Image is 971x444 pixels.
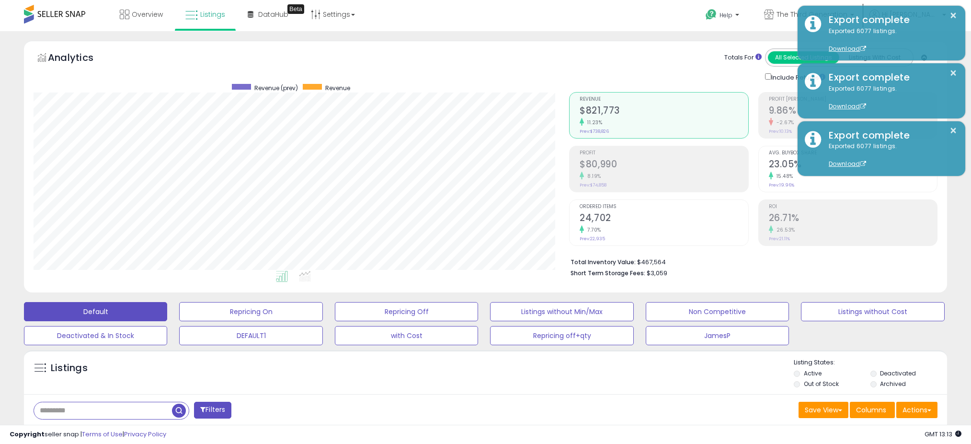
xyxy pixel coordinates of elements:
[179,302,322,321] button: Repricing On
[949,67,957,79] button: ×
[850,402,895,418] button: Columns
[571,269,645,277] b: Short Term Storage Fees:
[822,70,958,84] div: Export complete
[949,10,957,22] button: ×
[769,236,790,242] small: Prev: 21.11%
[179,326,322,345] button: DEFAULT1
[124,430,166,439] a: Privacy Policy
[490,326,633,345] button: Repricing off+qty
[773,173,793,180] small: 15.48%
[584,226,601,234] small: 7.70%
[896,402,937,418] button: Actions
[646,302,789,321] button: Non Competitive
[580,159,748,172] h2: $80,990
[335,326,478,345] button: with Cost
[769,212,937,225] h2: 26.71%
[571,258,636,266] b: Total Inventory Value:
[769,151,937,156] span: Avg. Buybox Share
[822,27,958,54] div: Exported 6077 listings.
[200,10,225,19] span: Listings
[822,142,958,169] div: Exported 6077 listings.
[769,182,794,188] small: Prev: 19.96%
[705,9,717,21] i: Get Help
[768,51,839,64] button: All Selected Listings
[822,13,958,27] div: Export complete
[580,105,748,118] h2: $821,773
[335,302,478,321] button: Repricing Off
[822,129,958,142] div: Export complete
[698,1,749,31] a: Help
[794,358,947,367] p: Listing States:
[801,302,944,321] button: Listings without Cost
[48,51,112,67] h5: Analytics
[880,369,916,377] label: Deactivated
[647,269,667,278] span: $3,059
[769,97,937,102] span: Profit [PERSON_NAME]
[10,430,166,439] div: seller snap | |
[490,302,633,321] button: Listings without Min/Max
[287,4,304,14] div: Tooltip anchor
[571,256,930,267] li: $467,564
[325,84,350,92] span: Revenue
[51,362,88,375] h5: Listings
[580,236,605,242] small: Prev: 22,935
[856,405,886,415] span: Columns
[925,430,961,439] span: 2025-08-11 13:13 GMT
[773,226,795,234] small: 26.53%
[949,125,957,137] button: ×
[769,159,937,172] h2: 23.05%
[82,430,123,439] a: Terms of Use
[720,11,732,19] span: Help
[580,182,606,188] small: Prev: $74,858
[769,129,792,134] small: Prev: 10.13%
[24,326,167,345] button: Deactivated & In Stock
[804,369,822,377] label: Active
[646,326,789,345] button: JamesP
[584,173,601,180] small: 8.19%
[580,97,748,102] span: Revenue
[132,10,163,19] span: Overview
[829,102,866,110] a: Download
[822,84,958,111] div: Exported 6077 listings.
[580,129,609,134] small: Prev: $738,826
[777,10,847,19] span: The Third Generation
[799,402,848,418] button: Save View
[584,119,602,126] small: 11.23%
[254,84,298,92] span: Revenue (prev)
[258,10,288,19] span: DataHub
[880,380,906,388] label: Archived
[194,402,231,419] button: Filters
[10,430,45,439] strong: Copyright
[773,119,794,126] small: -2.67%
[829,45,866,53] a: Download
[758,71,837,82] div: Include Returns
[804,380,839,388] label: Out of Stock
[769,204,937,210] span: ROI
[580,204,748,210] span: Ordered Items
[580,151,748,156] span: Profit
[829,160,866,168] a: Download
[24,302,167,321] button: Default
[769,105,937,118] h2: 9.86%
[580,212,748,225] h2: 24,702
[724,53,762,62] div: Totals For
